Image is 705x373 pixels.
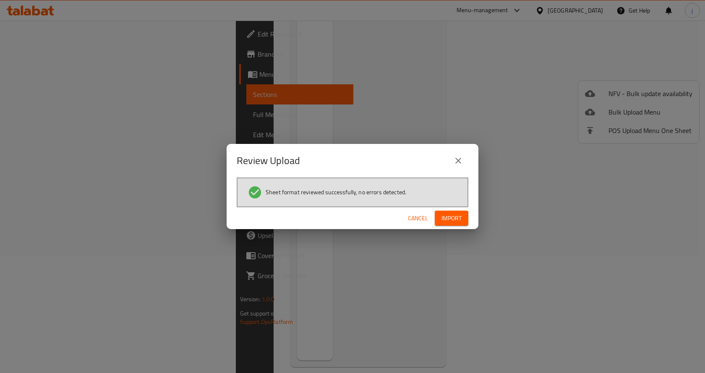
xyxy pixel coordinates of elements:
span: Import [441,213,462,224]
button: Cancel [405,211,431,226]
span: Cancel [408,213,428,224]
span: Sheet format reviewed successfully, no errors detected. [266,188,406,196]
button: Import [435,211,468,226]
h2: Review Upload [237,154,300,167]
button: close [448,151,468,171]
